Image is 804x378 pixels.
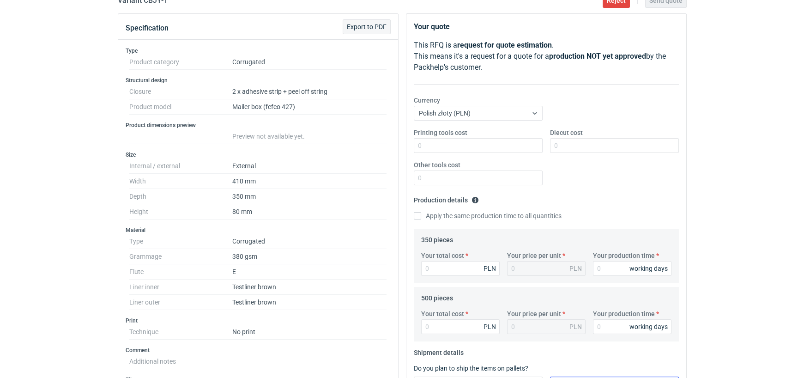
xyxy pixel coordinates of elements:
dd: 410 mm [232,174,387,189]
dd: Testliner brown [232,280,387,295]
dd: 350 mm [232,189,387,204]
h3: Product dimensions preview [126,122,391,129]
dt: Additional notes [129,354,232,369]
h3: Material [126,226,391,234]
label: Your total cost [421,309,464,318]
dt: Depth [129,189,232,204]
legend: 500 pieces [421,291,453,302]
dt: Type [129,234,232,249]
label: Diecut cost [550,128,583,137]
label: Apply the same production time to all quantities [414,211,562,220]
dt: Product model [129,99,232,115]
legend: Shipment details [414,345,464,356]
label: Other tools cost [414,160,460,170]
strong: production NOT yet approved [549,52,646,61]
span: Polish złoty (PLN) [419,110,471,117]
input: 0 [593,261,671,276]
button: Export to PDF [343,19,391,34]
legend: 350 pieces [421,232,453,244]
input: 0 [414,138,543,153]
dt: Flute [129,264,232,280]
input: 0 [414,171,543,185]
input: 0 [421,319,500,334]
strong: Your quote [414,22,450,31]
strong: request for quote estimation [457,41,552,49]
input: 0 [421,261,500,276]
legend: Production details [414,193,479,204]
label: Your production time [593,309,655,318]
h3: Structural design [126,77,391,84]
h3: Size [126,151,391,159]
label: Your price per unit [507,251,561,260]
span: Export to PDF [347,24,387,30]
h3: Type [126,47,391,55]
input: 0 [593,319,671,334]
label: Do you plan to ship the items on pallets? [414,365,528,372]
div: PLN [484,264,496,273]
h3: Print [126,317,391,324]
span: Preview not available yet. [232,133,305,140]
dt: Internal / external [129,159,232,174]
p: This RFQ is a . This means it's a request for a quote for a by the Packhelp's customer. [414,40,679,73]
dd: No print [232,324,387,340]
h3: Comment [126,347,391,354]
dt: Liner inner [129,280,232,295]
dd: 2 x adhesive strip + peel off string [232,84,387,99]
dt: Technique [129,324,232,340]
dd: External [232,159,387,174]
input: 0 [550,138,679,153]
div: PLN [569,264,582,273]
dt: Width [129,174,232,189]
div: PLN [569,322,582,331]
dt: Liner outer [129,295,232,310]
dt: Height [129,204,232,219]
button: Specification [126,17,169,39]
label: Currency [414,96,440,105]
label: Your production time [593,251,655,260]
dd: E [232,264,387,280]
dd: 80 mm [232,204,387,219]
dd: Corrugated [232,234,387,249]
div: working days [629,322,668,331]
label: Printing tools cost [414,128,467,137]
dd: 380 gsm [232,249,387,264]
div: working days [629,264,668,273]
dt: Grammage [129,249,232,264]
label: Your price per unit [507,309,561,318]
label: Your total cost [421,251,464,260]
div: PLN [484,322,496,331]
dd: Testliner brown [232,295,387,310]
dt: Product category [129,55,232,70]
dt: Closure [129,84,232,99]
dd: Mailer box (fefco 427) [232,99,387,115]
dd: Corrugated [232,55,387,70]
